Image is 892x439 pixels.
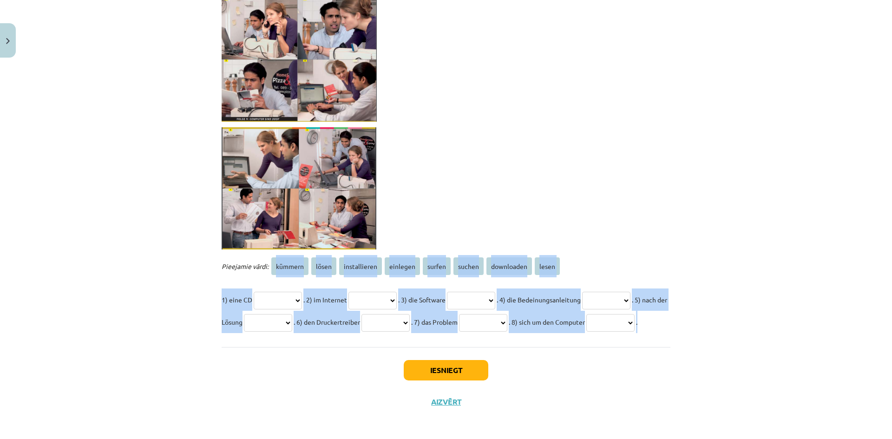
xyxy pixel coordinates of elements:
[271,257,308,275] span: kümmern
[411,318,458,326] span: . 7) das Problem
[222,262,269,270] span: Pieejamie vārdi:
[486,257,532,275] span: downloaden
[385,257,420,275] span: einlegen
[303,295,347,304] span: . 2) im Internet
[294,318,360,326] span: . 6) den Druckertreiber
[636,318,637,326] span: .
[423,257,451,275] span: surfen
[6,38,10,44] img: icon-close-lesson-0947bae3869378f0d4975bcd49f059093ad1ed9edebbc8119c70593378902aed.svg
[428,397,464,406] button: Aizvērt
[509,318,585,326] span: . 8) sich um den Computer
[222,295,252,304] span: 1) eine CD
[398,295,446,304] span: . 3) die Software
[222,295,667,326] span: . 5) nach der Lösung
[339,257,382,275] span: installieren
[497,295,581,304] span: . 4) die Bedeinungsanleitung
[311,257,336,275] span: lösen
[404,360,488,380] button: Iesniegt
[535,257,560,275] span: lesen
[453,257,484,275] span: suchen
